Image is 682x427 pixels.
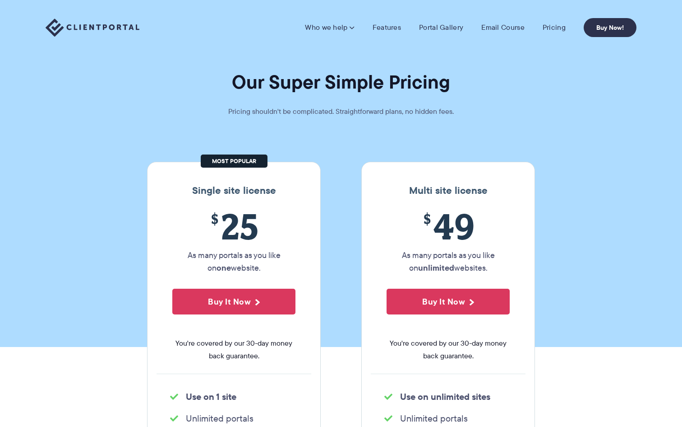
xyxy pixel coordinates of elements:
strong: Use on 1 site [186,390,236,404]
button: Buy It Now [387,289,510,314]
strong: unlimited [418,262,454,274]
a: Pricing [543,23,566,32]
a: Email Course [481,23,525,32]
li: Unlimited portals [170,412,298,425]
p: As many portals as you like on website. [172,249,295,274]
a: Who we help [305,23,354,32]
span: You're covered by our 30-day money back guarantee. [172,337,295,362]
span: 49 [387,206,510,247]
h3: Multi site license [371,185,525,197]
p: As many portals as you like on websites. [387,249,510,274]
span: 25 [172,206,295,247]
p: Pricing shouldn't be complicated. Straightforward plans, no hidden fees. [206,105,476,118]
span: You're covered by our 30-day money back guarantee. [387,337,510,362]
button: Buy It Now [172,289,295,314]
strong: one [217,262,231,274]
h3: Single site license [157,185,311,197]
strong: Use on unlimited sites [400,390,490,404]
a: Buy Now! [584,18,636,37]
a: Features [373,23,401,32]
li: Unlimited portals [384,412,512,425]
a: Portal Gallery [419,23,463,32]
